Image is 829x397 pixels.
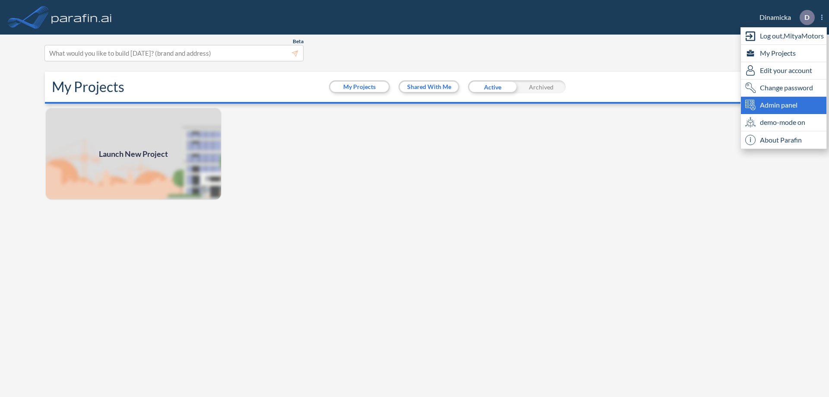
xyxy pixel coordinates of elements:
div: Active [468,80,517,93]
span: Log out, MityaMotors [760,31,824,41]
span: Edit your account [760,65,812,76]
span: demo-mode on [760,117,805,127]
button: Shared With Me [400,82,458,92]
img: add [45,107,222,200]
span: Admin panel [760,100,797,110]
div: Dinamicka [747,10,823,25]
span: Change password [760,83,813,93]
p: D [804,13,810,21]
span: Beta [293,38,304,45]
span: My Projects [760,48,796,58]
h2: My Projects [52,79,124,95]
div: Archived [517,80,566,93]
span: Launch New Project [99,148,168,160]
div: About Parafin [741,131,826,149]
div: Edit user [741,62,826,79]
a: Launch New Project [45,107,222,200]
div: My Projects [741,45,826,62]
span: i [745,135,756,145]
div: Log out [741,28,826,45]
div: Admin panel [741,97,826,114]
span: About Parafin [760,135,802,145]
button: My Projects [330,82,389,92]
div: demo-mode on [741,114,826,131]
img: logo [50,9,114,26]
div: Change password [741,79,826,97]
